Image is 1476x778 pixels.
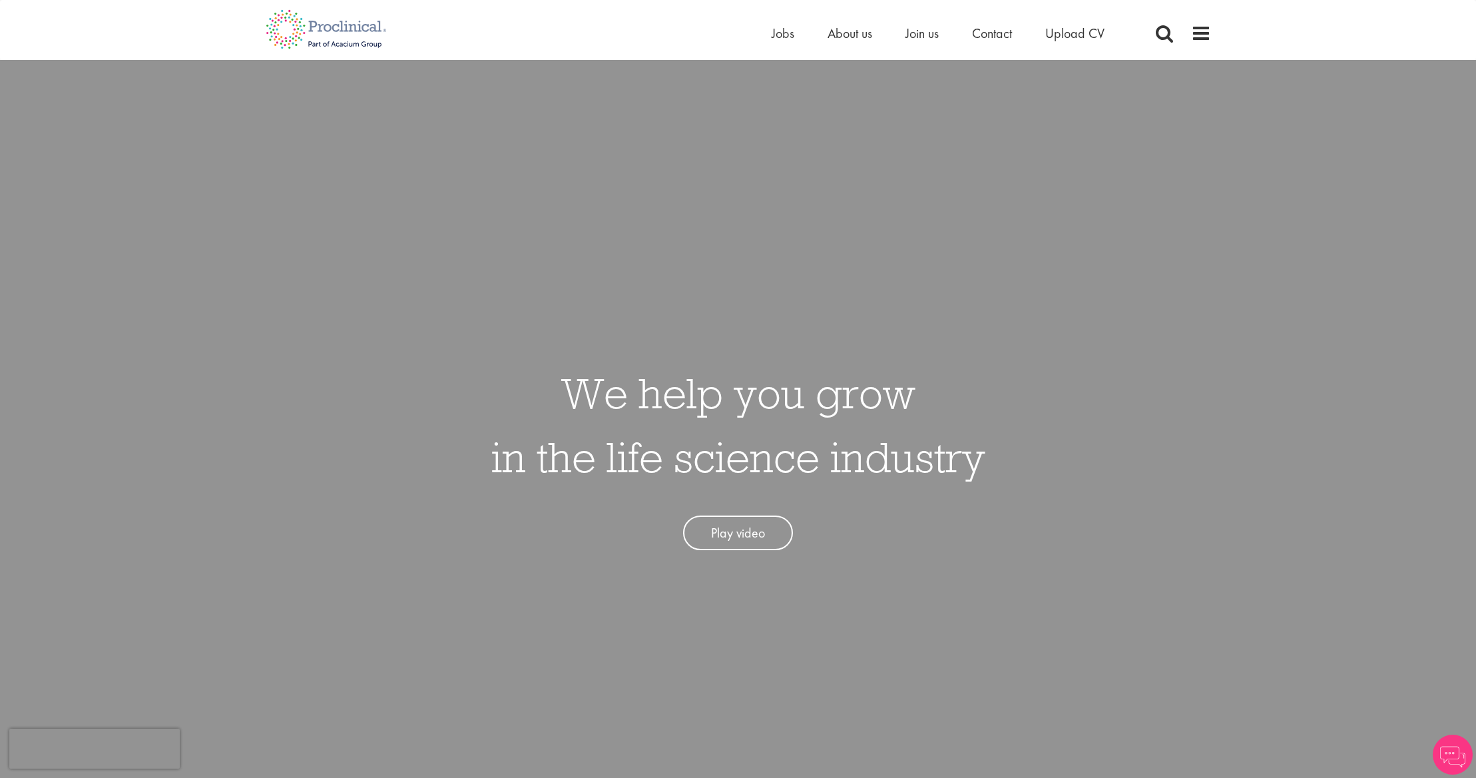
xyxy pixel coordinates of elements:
[772,25,794,42] a: Jobs
[1045,25,1105,42] a: Upload CV
[491,361,985,489] h1: We help you grow in the life science industry
[972,25,1012,42] a: Contact
[683,516,793,551] a: Play video
[1433,735,1473,775] img: Chatbot
[828,25,872,42] a: About us
[905,25,939,42] a: Join us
